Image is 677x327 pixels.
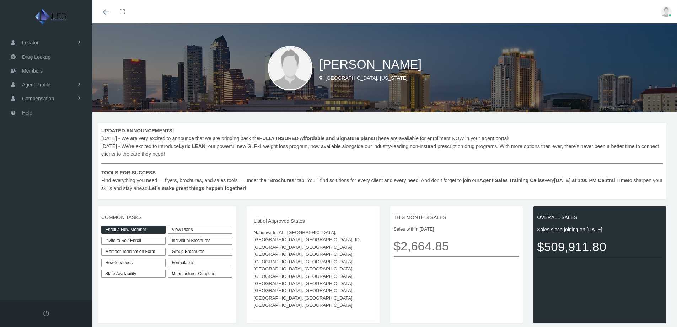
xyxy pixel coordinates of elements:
span: Sales since joining on [DATE] [537,226,663,233]
b: UPDATED ANNOUNCEMENTS! [101,128,174,133]
span: THIS MONTH'S SALES [394,213,520,221]
span: COMMON TASKS [101,213,232,221]
a: Invite to Self-Enroll [101,237,166,245]
img: user-placeholder.jpg [268,46,312,90]
b: Agent Sales Training Calls [479,178,542,183]
span: [DATE] - We are very excited to announce that we are bringing back the These are available for en... [101,127,663,192]
a: Manufacturer Coupons [168,270,232,278]
b: Lyric LEAN [179,143,205,149]
b: Let’s make great things happen together! [149,185,246,191]
div: Individual Brochures [168,237,232,245]
div: Formularies [168,259,232,267]
span: Nationwide: AL, [GEOGRAPHIC_DATA], [GEOGRAPHIC_DATA], [GEOGRAPHIC_DATA], ID, [GEOGRAPHIC_DATA], [... [254,229,372,309]
span: $2,664.85 [394,236,520,256]
b: [DATE] at 1:00 PM Central Time [554,178,628,183]
img: LEB INSURANCE GROUP [9,8,95,26]
b: Brochures [269,178,294,183]
span: List of Approved States [254,217,372,225]
span: [PERSON_NAME] [319,57,422,71]
a: View Plans [168,226,232,234]
span: Help [22,106,32,120]
span: Members [22,64,43,78]
b: TOOLS FOR SUCCESS [101,170,156,175]
span: Compensation [22,92,54,105]
span: $509,911.80 [537,237,663,257]
div: Group Brochures [168,248,232,256]
span: [GEOGRAPHIC_DATA], [US_STATE] [325,75,408,81]
span: Agent Profile [22,78,50,91]
a: Member Termination Form [101,248,166,256]
a: Enroll a New Member [101,226,166,234]
a: State Availability [101,270,166,278]
span: Sales within [DATE] [394,226,520,233]
span: Drug Lookup [22,50,50,64]
b: FULLY INSURED Affordable and Signature plans! [259,136,375,141]
img: user-placeholder.jpg [661,6,672,17]
span: OVERALL SALES [537,213,663,221]
a: How to Videos [101,259,166,267]
span: Locator [22,36,39,49]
